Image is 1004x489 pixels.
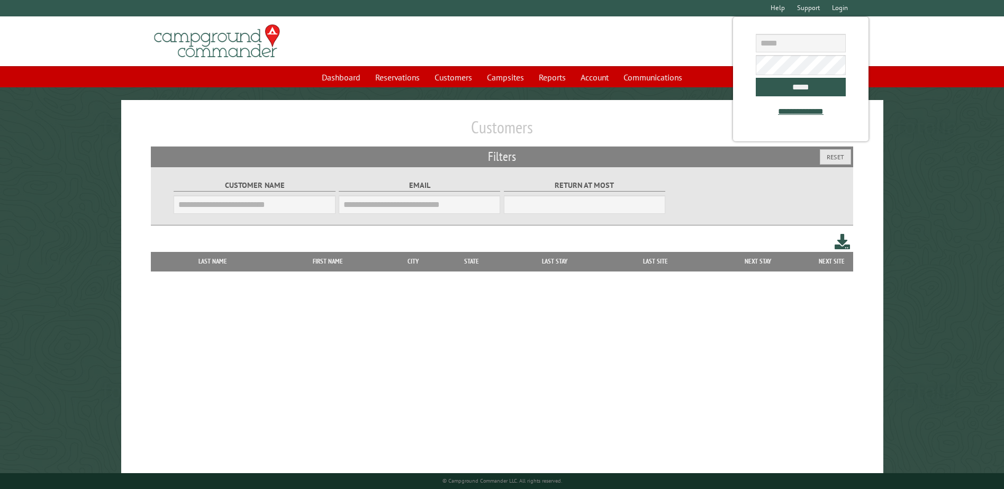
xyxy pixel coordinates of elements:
[481,67,530,87] a: Campsites
[156,252,269,271] th: Last Name
[820,149,851,165] button: Reset
[439,252,504,271] th: State
[835,232,850,251] a: Download this customer list (.csv)
[605,252,705,271] th: Last Site
[574,67,615,87] a: Account
[269,252,387,271] th: First Name
[705,252,811,271] th: Next Stay
[151,117,853,146] h1: Customers
[387,252,439,271] th: City
[504,179,665,192] label: Return at most
[428,67,478,87] a: Customers
[617,67,689,87] a: Communications
[151,21,283,62] img: Campground Commander
[442,477,562,484] small: © Campground Commander LLC. All rights reserved.
[339,179,500,192] label: Email
[532,67,572,87] a: Reports
[151,147,853,167] h2: Filters
[504,252,606,271] th: Last Stay
[315,67,367,87] a: Dashboard
[174,179,335,192] label: Customer Name
[369,67,426,87] a: Reservations
[811,252,853,271] th: Next Site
